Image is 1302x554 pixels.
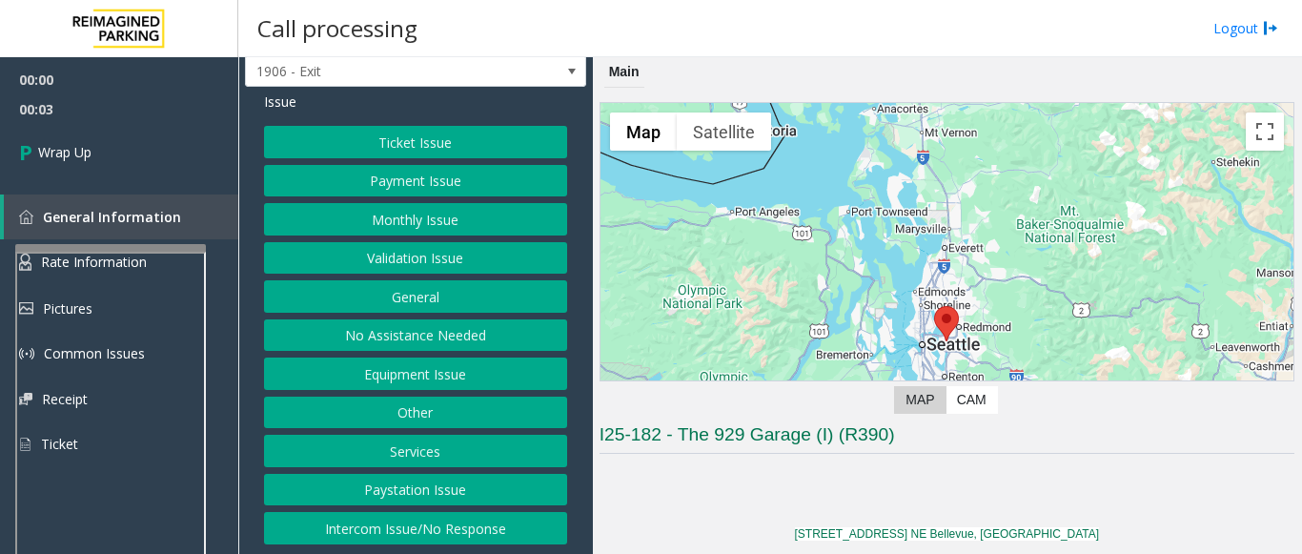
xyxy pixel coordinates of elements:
span: General Information [43,208,181,226]
button: Other [264,397,567,429]
button: Intercom Issue/No Response [264,512,567,544]
label: CAM [946,386,998,414]
a: Logout [1213,18,1278,38]
img: 'icon' [19,210,33,224]
h3: I25-182 - The 929 Garage (I) (R390) [600,422,1294,454]
button: Payment Issue [264,165,567,197]
a: [STREET_ADDRESS] NE Bellevue, [GEOGRAPHIC_DATA] [795,527,1100,541]
button: Services [264,435,567,467]
button: Show satellite imagery [677,113,771,151]
span: 1906 - Exit [246,56,518,87]
button: Paystation Issue [264,474,567,506]
span: Wrap Up [38,142,92,162]
button: Equipment Issue [264,358,567,390]
button: Ticket Issue [264,126,567,158]
button: Validation Issue [264,242,567,275]
button: No Assistance Needed [264,319,567,352]
div: Main [604,57,644,88]
button: Show street map [610,113,677,151]
div: 929 108th Avenue Northeast, Bellevue, WA [934,306,959,341]
label: Map [894,386,946,414]
button: General [264,280,567,313]
button: Monthly Issue [264,203,567,236]
a: General Information [4,195,238,239]
h3: Call processing [248,5,427,51]
img: logout [1263,18,1278,38]
button: Toggle fullscreen view [1246,113,1284,151]
span: Issue [264,92,296,112]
